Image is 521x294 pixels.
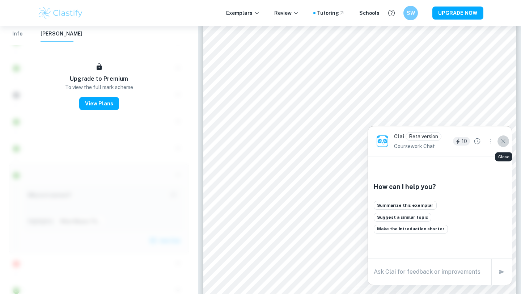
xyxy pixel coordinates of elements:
button: UPGRADE NOW [432,7,483,20]
button: Info [9,26,26,42]
button: Help and Feedback [385,7,398,19]
p: 10 [462,137,467,145]
p: Beta version [409,133,438,140]
button: Suggest a similar topic [374,213,431,222]
p: Exemplars [226,9,260,17]
button: Make the introduction shorter [374,225,448,234]
a: Schools [359,9,380,17]
button: View Plans [79,97,119,110]
p: Review [274,9,299,17]
p: Coursework Chat [394,142,441,150]
h6: How can I help you? [374,182,506,192]
button: Summarize this exemplar [374,201,437,210]
div: Close [495,152,512,161]
button: SW [403,6,418,20]
button: Chat History [471,135,483,147]
button: Options [484,135,496,147]
div: Clai is an AI assistant and is still in beta. He might sometimes make mistakes. Feel free to cont... [406,132,441,141]
img: Clastify logo [38,6,84,20]
button: [PERSON_NAME] [41,26,82,42]
img: clai.png [377,135,388,147]
h6: SW [407,9,415,17]
h6: Clai [394,133,404,140]
button: Close [497,135,509,147]
a: Tutoring [317,9,345,17]
h6: Upgrade to Premium [70,75,128,83]
p: To view the full mark scheme [65,83,133,91]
